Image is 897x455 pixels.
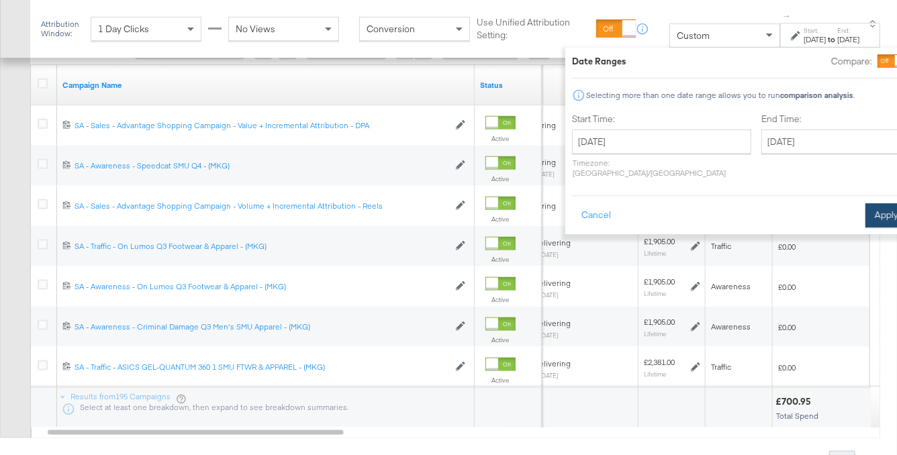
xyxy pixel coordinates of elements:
[644,236,675,247] div: £1,905.00
[98,23,149,35] span: 1 Day Clicks
[782,14,794,19] span: ↑
[826,34,837,44] strong: to
[75,120,448,132] a: SA - Sales - Advantage Shopping Campaign - Value + Incremental Attribution - DPA
[485,134,516,143] label: Active
[711,241,731,251] span: Traffic
[778,362,867,372] span: £0.00
[778,282,867,292] span: £0.00
[75,160,448,172] a: SA - Awareness - Speedcat SMU Q4 - (MKG)
[644,330,666,338] sub: Lifetime
[75,160,448,171] div: SA - Awareness - Speedcat SMU Q4 - (MKG)
[75,362,448,372] div: SA - Traffic - ASICS GEL-QUANTUM 360 1 SMU FTWR & APPAREL - (MKG)
[711,281,751,291] span: Awareness
[75,321,448,333] a: SA - Awareness - Criminal Damage Q3 Men's SMU Apparel - (MKG)
[780,90,853,100] strong: comparison analysis
[485,174,516,183] label: Active
[485,295,516,304] label: Active
[572,113,751,125] label: Start Time:
[519,278,571,288] span: Not Delivering
[644,289,666,297] sub: Lifetime
[519,238,571,248] span: Not Delivering
[804,34,826,45] div: [DATE]
[485,376,516,385] label: Active
[572,203,620,227] button: Cancel
[75,201,448,211] div: SA - Sales - Advantage Shopping Campaign - Volume + Incremental Attribution - Reels
[75,281,448,293] a: SA - Awareness - On Lumos Q3 Footwear & Apparel - (MKG)
[75,362,448,373] a: SA - Traffic - ASICS GEL-QUANTUM 360 1 SMU FTWR & APPAREL - (MKG)
[711,362,731,372] span: Traffic
[831,55,872,68] label: Compare:
[75,120,448,131] div: SA - Sales - Advantage Shopping Campaign - Value + Incremental Attribution - DPA
[711,321,751,332] span: Awareness
[644,370,666,378] sub: Lifetime
[75,201,448,212] a: SA - Sales - Advantage Shopping Campaign - Volume + Incremental Attribution - Reels
[644,317,675,327] div: £1,905.00
[778,322,867,332] span: £0.00
[480,80,536,91] a: Shows the current state of your Ad Campaign.
[837,34,859,45] div: [DATE]
[367,23,415,35] span: Conversion
[75,281,448,292] div: SA - Awareness - On Lumos Q3 Footwear & Apparel - (MKG)
[62,80,469,91] a: Your campaign name.
[477,16,591,41] label: Use Unified Attribution Setting:
[40,19,84,38] div: Attribution Window:
[485,215,516,223] label: Active
[644,276,675,287] div: £1,905.00
[804,26,826,35] label: Start:
[776,411,818,421] span: Total Spend
[572,158,751,178] p: Timezone: [GEOGRAPHIC_DATA]/[GEOGRAPHIC_DATA]
[519,358,571,368] span: Not Delivering
[572,55,626,68] div: Date Ranges
[75,321,448,332] div: SA - Awareness - Criminal Damage Q3 Men's SMU Apparel - (MKG)
[837,26,859,35] label: End:
[644,249,666,257] sub: Lifetime
[775,395,815,408] div: £700.95
[236,23,275,35] span: No Views
[644,357,675,368] div: £2,381.00
[778,242,867,252] span: £0.00
[519,318,571,328] span: Not Delivering
[75,241,448,252] a: SA - Traffic - On Lumos Q3 Footwear & Apparel - (MKG)
[485,255,516,264] label: Active
[485,336,516,344] label: Active
[585,91,855,100] div: Selecting more than one date range allows you to run .
[677,30,710,42] span: Custom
